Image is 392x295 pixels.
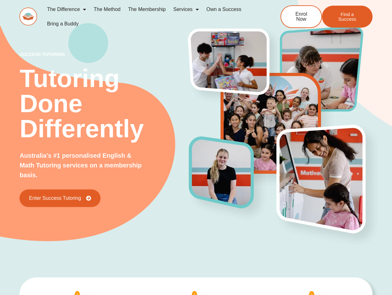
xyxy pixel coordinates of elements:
p: success tutoring [19,52,189,57]
p: Australia's #1 personalised English & Math Tutoring services on a membership basis. [19,151,143,180]
a: Own a Success [203,2,245,17]
nav: Menu [43,2,260,31]
a: The Method [90,2,124,17]
a: The Difference [43,2,90,17]
a: Services [170,2,203,17]
span: Enrol Now [291,12,312,22]
a: Bring a Buddy [43,17,83,31]
span: Enter Success Tutoring [29,196,81,201]
a: The Membership [124,2,170,17]
h2: Tutoring Done Differently [19,66,189,141]
a: Enrol Now [280,5,322,28]
a: Find a Success [322,6,373,28]
span: Find a Success [331,12,363,21]
iframe: Chat Widget [361,265,392,295]
a: Enter Success Tutoring [19,189,100,207]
